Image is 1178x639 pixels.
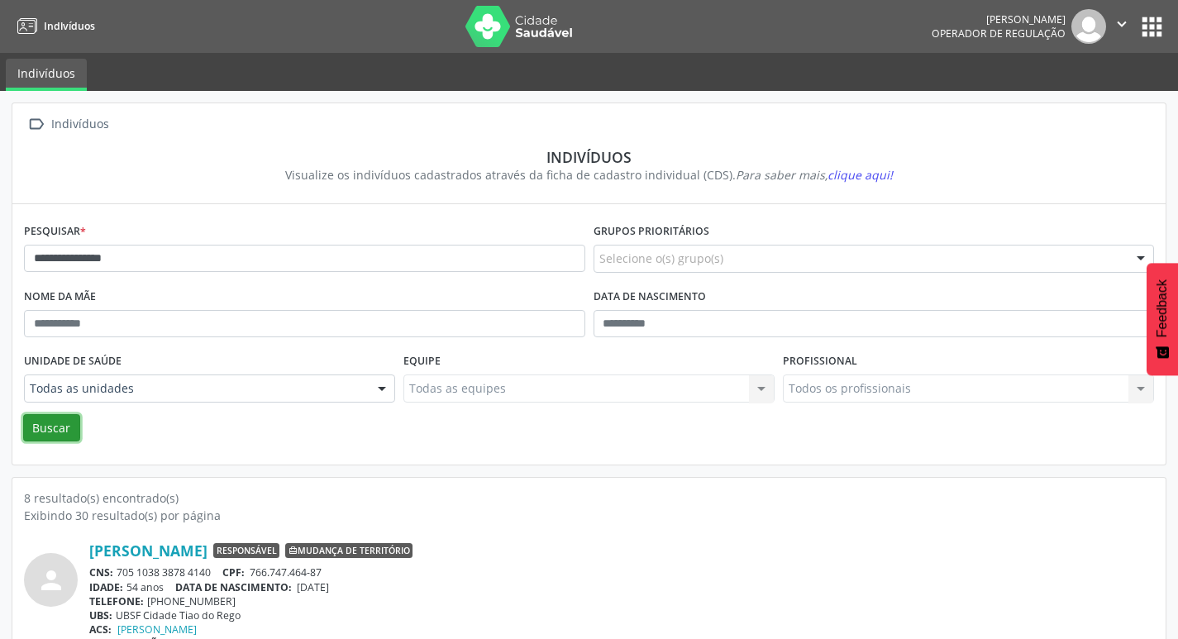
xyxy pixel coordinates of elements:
[89,608,112,622] span: UBS:
[932,12,1066,26] div: [PERSON_NAME]
[213,543,279,558] span: Responsável
[594,219,709,245] label: Grupos prioritários
[594,284,706,310] label: Data de nascimento
[1137,12,1166,41] button: apps
[24,349,122,374] label: Unidade de saúde
[24,284,96,310] label: Nome da mãe
[30,380,361,397] span: Todas as unidades
[36,565,66,595] i: person
[1071,9,1106,44] img: img
[222,565,245,579] span: CPF:
[783,349,857,374] label: Profissional
[24,507,1154,524] div: Exibindo 30 resultado(s) por página
[297,580,329,594] span: [DATE]
[44,19,95,33] span: Indivíduos
[89,565,1154,579] div: 705 1038 3878 4140
[24,112,112,136] a:  Indivíduos
[24,489,1154,507] div: 8 resultado(s) encontrado(s)
[23,414,80,442] button: Buscar
[1113,15,1131,33] i: 
[89,565,113,579] span: CNS:
[89,580,123,594] span: IDADE:
[89,608,1154,622] div: UBSF Cidade Tiao do Rego
[89,541,207,560] a: [PERSON_NAME]
[599,250,723,267] span: Selecione o(s) grupo(s)
[285,543,413,558] span: Mudança de território
[6,59,87,91] a: Indivíduos
[250,565,322,579] span: 766.747.464-87
[1147,263,1178,375] button: Feedback - Mostrar pesquisa
[89,594,1154,608] div: [PHONE_NUMBER]
[89,580,1154,594] div: 54 anos
[932,26,1066,41] span: Operador de regulação
[175,580,292,594] span: DATA DE NASCIMENTO:
[36,148,1142,166] div: Indivíduos
[24,219,86,245] label: Pesquisar
[89,622,112,637] span: ACS:
[117,622,197,637] a: [PERSON_NAME]
[1106,9,1137,44] button: 
[12,12,95,40] a: Indivíduos
[48,112,112,136] div: Indivíduos
[827,167,893,183] span: clique aqui!
[403,349,441,374] label: Equipe
[1155,279,1170,337] span: Feedback
[89,594,144,608] span: TELEFONE:
[736,167,893,183] i: Para saber mais,
[36,166,1142,184] div: Visualize os indivíduos cadastrados através da ficha de cadastro individual (CDS).
[24,112,48,136] i: 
